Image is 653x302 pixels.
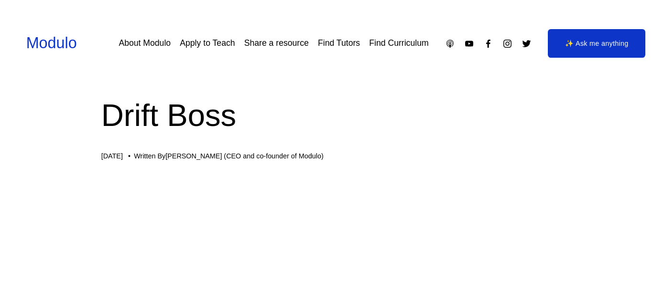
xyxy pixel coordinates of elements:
[101,94,552,137] h1: Drift Boss
[119,35,171,52] a: About Modulo
[318,35,360,52] a: Find Tutors
[502,39,512,49] a: Instagram
[548,29,645,58] a: ✨ Ask me anything
[180,35,235,52] a: Apply to Teach
[165,152,323,160] a: [PERSON_NAME] (CEO and co-founder of Modulo)
[134,152,323,160] div: Written By
[369,35,428,52] a: Find Curriculum
[483,39,493,49] a: Facebook
[26,34,77,52] a: Modulo
[101,152,123,160] span: [DATE]
[445,39,455,49] a: Apple Podcasts
[464,39,474,49] a: YouTube
[244,35,309,52] a: Share a resource
[522,39,532,49] a: Twitter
